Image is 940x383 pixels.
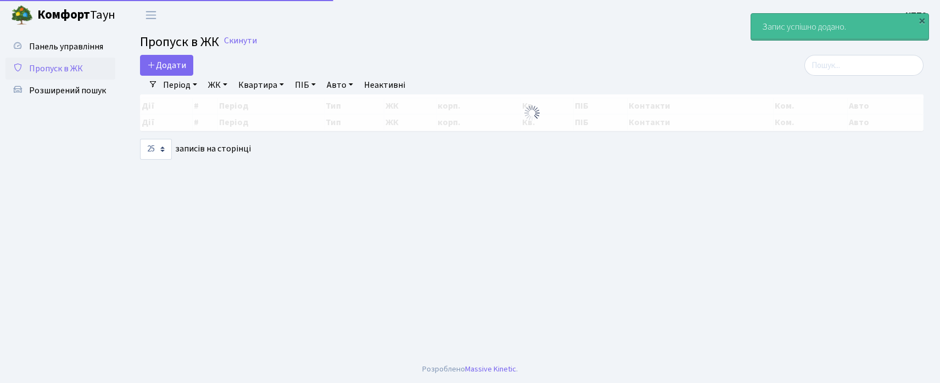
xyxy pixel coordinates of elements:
span: Розширений пошук [29,85,106,97]
a: Авто [322,76,357,94]
span: Панель управління [29,41,103,53]
input: Пошук... [804,55,924,76]
div: Розроблено . [422,363,518,375]
a: Розширений пошук [5,80,115,102]
a: Додати [140,55,193,76]
a: Панель управління [5,36,115,58]
a: ПІБ [290,76,320,94]
label: записів на сторінці [140,139,251,160]
a: КПП2 [905,9,927,22]
span: Додати [147,59,186,71]
img: logo.png [11,4,33,26]
a: Скинути [224,36,257,46]
b: Комфорт [37,6,90,24]
a: Квартира [234,76,288,94]
select: записів на сторінці [140,139,172,160]
a: Неактивні [360,76,410,94]
span: Пропуск в ЖК [29,63,83,75]
span: Пропуск в ЖК [140,32,219,52]
b: КПП2 [905,9,927,21]
div: × [916,15,927,26]
a: Пропуск в ЖК [5,58,115,80]
button: Переключити навігацію [137,6,165,24]
a: Період [159,76,202,94]
a: Massive Kinetic [465,363,516,375]
div: Запис успішно додано. [751,14,928,40]
img: Обробка... [523,104,541,122]
span: Таун [37,6,115,25]
a: ЖК [204,76,232,94]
